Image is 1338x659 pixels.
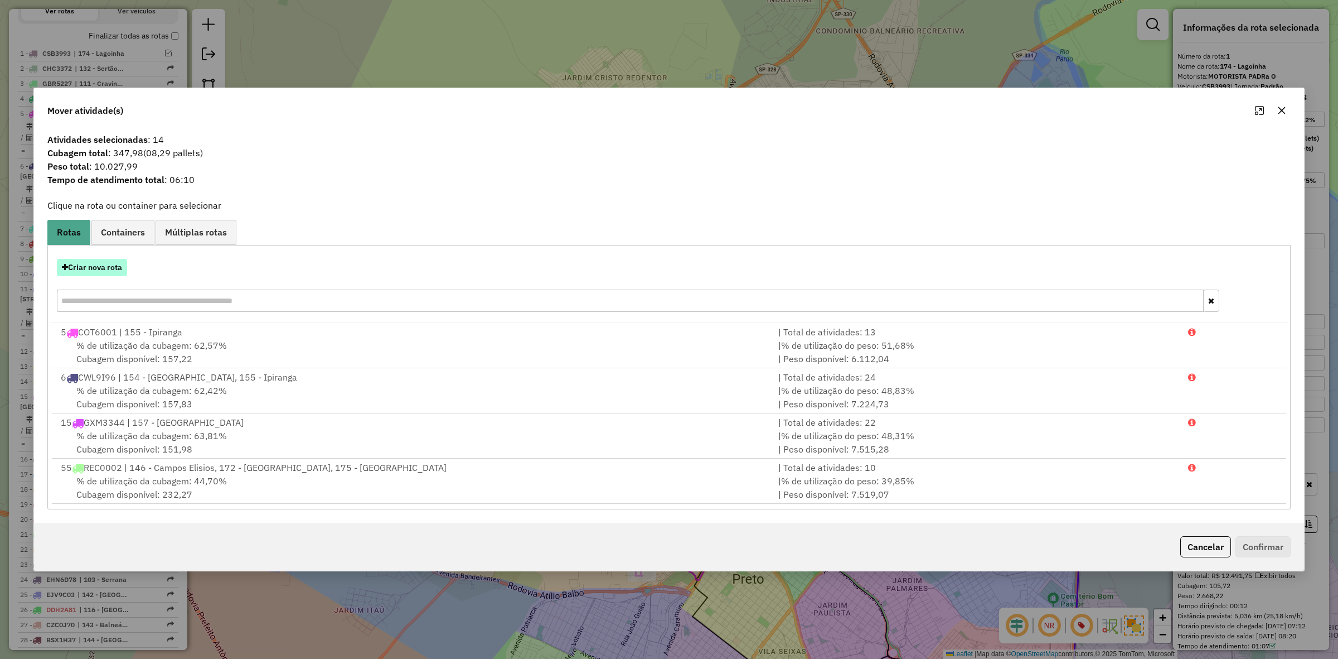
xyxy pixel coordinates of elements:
[781,340,914,351] span: % de utilização do peso: 51,68%
[781,385,914,396] span: % de utilização do peso: 48,83%
[54,384,772,411] div: Cubagem disponível: 157,83
[54,429,772,456] div: Cubagem disponível: 151,98
[76,385,227,396] span: % de utilização da cubagem: 62,42%
[54,474,772,501] div: Cubagem disponível: 232,27
[47,104,123,117] span: Mover atividade(s)
[143,147,203,158] span: (08,29 pallets)
[1188,328,1196,336] i: Porcentagens após mover as atividades: Cubagem: 145,42% Peso: 130,96%
[54,416,772,429] div: 15 GXM3344 | 157 - [GEOGRAPHIC_DATA]
[781,475,914,487] span: % de utilização do peso: 39,85%
[772,429,1181,456] div: | | Peso disponível: 7.515,28
[1188,373,1196,382] i: Porcentagens após mover as atividades: Cubagem: 145,27% Peso: 119,85%
[781,430,914,441] span: % de utilização do peso: 48,31%
[41,146,1297,160] span: : 347,98
[1188,418,1196,427] i: Porcentagens após mover as atividades: Cubagem: 146,67% Peso: 117,28%
[772,474,1181,501] div: | | Peso disponível: 7.519,07
[101,228,145,237] span: Containers
[772,416,1181,429] div: | Total de atividades: 22
[41,173,1297,186] span: : 06:10
[54,371,772,384] div: 6 CWL9I96 | 154 - [GEOGRAPHIC_DATA], 155 - Ipiranga
[47,161,89,172] strong: Peso total
[47,147,108,158] strong: Cubagem total
[47,174,164,185] strong: Tempo de atendimento total
[54,339,772,365] div: Cubagem disponível: 157,22
[772,325,1181,339] div: | Total de atividades: 13
[1250,102,1268,119] button: Maximize
[772,339,1181,365] div: | | Peso disponível: 6.112,04
[57,259,127,276] button: Criar nova rota
[165,228,227,237] span: Múltiplas rotas
[76,340,227,351] span: % de utilização da cubagem: 62,57%
[41,160,1297,173] span: : 10.027,99
[47,199,221,212] label: Clique na rota ou container para selecionar
[47,134,148,145] strong: Atividades selecionadas
[1180,536,1231,557] button: Cancelar
[54,461,772,474] div: 55 REC0002 | 146 - Campos Elisios, 172 - [GEOGRAPHIC_DATA], 175 - [GEOGRAPHIC_DATA]
[1188,463,1196,472] i: Porcentagens após mover as atividades: Cubagem: 127,55% Peso: 120,07%
[57,228,81,237] span: Rotas
[76,430,227,441] span: % de utilização da cubagem: 63,81%
[772,371,1181,384] div: | Total de atividades: 24
[772,461,1181,474] div: | Total de atividades: 10
[772,384,1181,411] div: | | Peso disponível: 7.224,73
[76,475,227,487] span: % de utilização da cubagem: 44,70%
[54,325,772,339] div: 5 COT6001 | 155 - Ipiranga
[41,133,1297,146] span: : 14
